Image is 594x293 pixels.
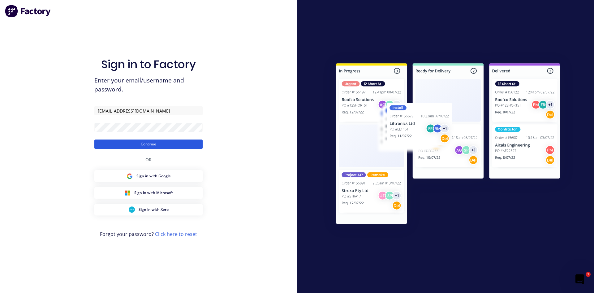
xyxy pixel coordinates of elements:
img: Factory [5,5,51,17]
iframe: Intercom live chat [573,272,588,287]
div: OR [145,149,152,170]
span: Enter your email/username and password. [94,76,203,94]
span: Sign in with Microsoft [134,190,173,196]
div: Open Intercom Messenger [2,2,12,20]
span: Sign in with Xero [139,207,169,212]
span: Sign in with Google [136,173,171,179]
div: Intercom [2,2,12,20]
button: Xero Sign inSign in with Xero [94,204,203,215]
h1: Sign in to Factory [101,58,196,71]
button: Google Sign inSign in with Google [94,170,203,182]
button: Microsoft Sign inSign in with Microsoft [94,187,203,199]
button: Continue [94,140,203,149]
img: Xero Sign in [129,206,135,213]
img: Google Sign in [127,173,133,179]
input: Email/Username [94,106,203,115]
a: Click here to reset [155,231,197,238]
img: Sign in [322,51,574,239]
div: Intercom messenger [2,2,12,20]
span: Forgot your password? [100,230,197,238]
span: 1 [586,272,591,277]
img: Microsoft Sign in [124,190,131,196]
